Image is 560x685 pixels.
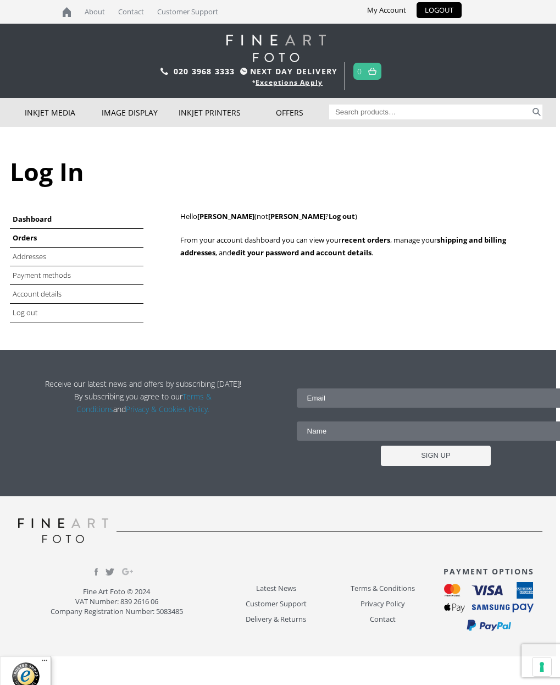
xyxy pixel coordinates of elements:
[256,78,323,87] a: Exceptions Apply
[223,582,330,595] a: Latest News
[417,2,462,18] a: LOGOUT
[329,582,436,595] a: Terms & Conditions
[533,657,551,676] button: Your consent preferences for tracking technologies
[42,377,244,415] p: Receive our latest news and offers by subscribing [DATE]! By subscribing you agree to our and
[226,35,326,62] img: logo-white.svg
[436,566,542,577] h3: PAYMENT OPTIONS
[126,404,209,414] a: Privacy & Cookies Policy.
[329,105,531,119] input: Search products…
[341,235,390,245] a: recent orders
[10,210,169,322] nav: Account pages
[381,446,491,466] input: SIGN UP
[357,63,362,79] a: 0
[10,155,542,188] h1: Log In
[13,270,71,280] a: Payment methods
[240,68,247,75] img: time.svg
[231,248,372,257] a: edit your password and account details
[13,289,62,299] a: Account details
[13,251,46,261] a: Addresses
[122,566,133,577] img: Google_Plus.svg
[223,598,330,610] a: Customer Support
[180,210,542,223] p: Hello (not ? )
[95,568,98,576] img: facebook.svg
[180,234,542,259] p: From your account dashboard you can view your , manage your , and .
[13,233,37,243] a: Orders
[160,68,168,75] img: phone.svg
[13,308,37,317] a: Log out
[38,656,51,670] button: Menu
[531,105,542,119] button: Search
[13,214,52,224] a: Dashboard
[444,582,534,632] img: payment_options.svg
[268,211,325,221] strong: [PERSON_NAME]
[10,587,223,616] p: Fine Art Foto © 2024 VAT Number: 839 2616 06 Company Registration Number: 5083485
[223,613,330,626] a: Delivery & Returns
[197,211,254,221] strong: [PERSON_NAME]
[329,598,436,610] a: Privacy Policy
[368,68,376,75] img: basket.svg
[237,65,337,78] span: NEXT DAY DELIVERY
[106,568,114,576] img: twitter.svg
[329,211,355,221] a: Log out
[329,613,436,626] a: Contact
[359,2,414,18] a: My Account
[18,518,108,543] img: logo-grey.svg
[174,66,235,76] a: 020 3968 3333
